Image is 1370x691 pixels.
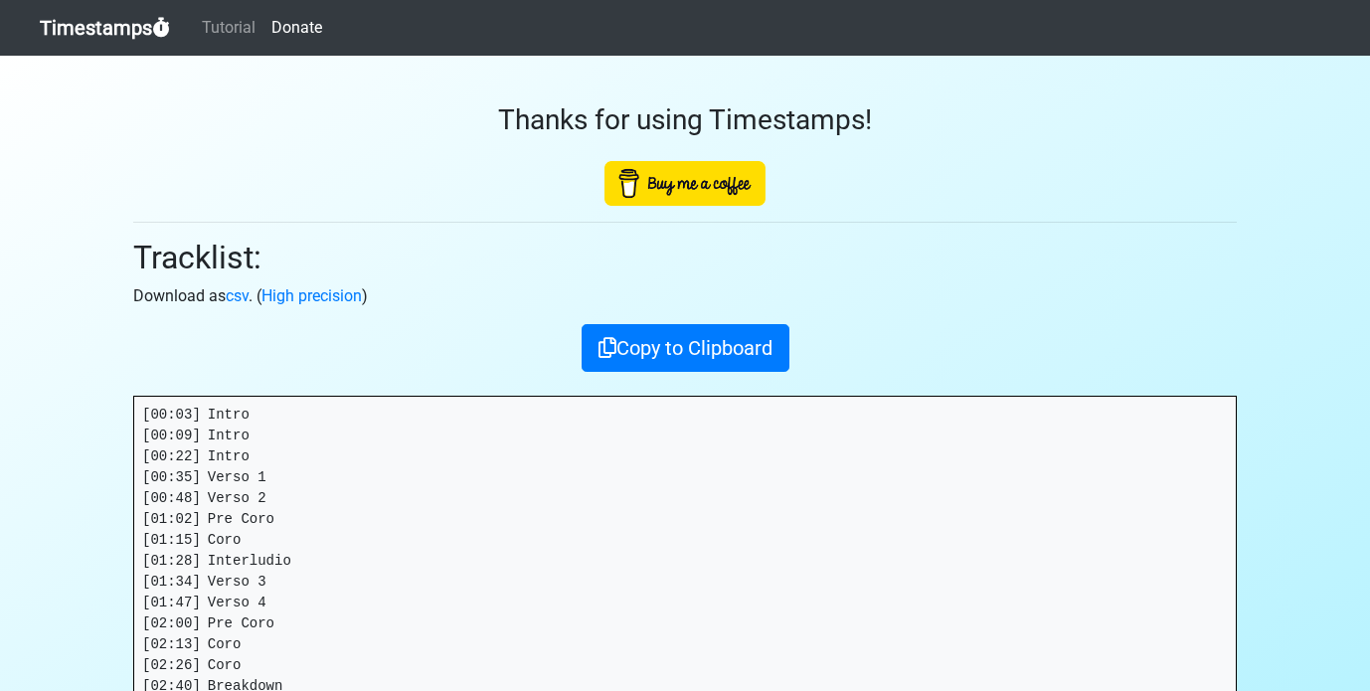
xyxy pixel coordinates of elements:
[133,284,1237,308] p: Download as . ( )
[226,286,249,305] a: csv
[40,8,170,48] a: Timestamps
[582,324,789,372] button: Copy to Clipboard
[604,161,766,206] img: Buy Me A Coffee
[133,103,1237,137] h3: Thanks for using Timestamps!
[133,239,1237,276] h2: Tracklist:
[261,286,362,305] a: High precision
[263,8,330,48] a: Donate
[194,8,263,48] a: Tutorial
